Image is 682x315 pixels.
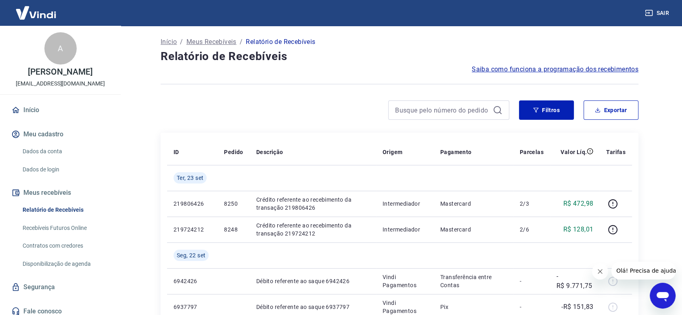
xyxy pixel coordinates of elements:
[10,101,111,119] a: Início
[240,37,243,47] p: /
[561,148,587,156] p: Valor Líq.
[643,6,672,21] button: Sair
[177,174,203,182] span: Ter, 23 set
[472,65,638,74] a: Saiba como funciona a programação dos recebimentos
[19,202,111,218] a: Relatório de Recebíveis
[440,148,472,156] p: Pagamento
[19,256,111,272] a: Disponibilização de agenda
[256,277,370,285] p: Débito referente ao saque 6942426
[584,100,638,120] button: Exportar
[383,299,427,315] p: Vindi Pagamentos
[19,161,111,178] a: Dados de login
[28,68,92,76] p: [PERSON_NAME]
[383,273,427,289] p: Vindi Pagamentos
[44,32,77,65] div: A
[440,273,507,289] p: Transferência entre Contas
[256,303,370,311] p: Débito referente ao saque 6937797
[383,225,427,234] p: Intermediador
[440,225,507,234] p: Mastercard
[383,200,427,208] p: Intermediador
[224,225,243,234] p: 8248
[520,200,544,208] p: 2/3
[186,37,236,47] a: Meus Recebíveis
[180,37,183,47] p: /
[10,278,111,296] a: Segurança
[16,79,105,88] p: [EMAIL_ADDRESS][DOMAIN_NAME]
[10,125,111,143] button: Meu cadastro
[161,48,638,65] h4: Relatório de Recebíveis
[174,148,179,156] p: ID
[520,225,544,234] p: 2/6
[440,303,507,311] p: Pix
[10,184,111,202] button: Meus recebíveis
[10,0,62,25] img: Vindi
[520,148,544,156] p: Parcelas
[563,225,594,234] p: R$ 128,01
[19,238,111,254] a: Contratos com credores
[650,283,676,309] iframe: Botão para abrir a janela de mensagens
[174,303,211,311] p: 6937797
[19,143,111,160] a: Dados da conta
[174,225,211,234] p: 219724212
[520,277,544,285] p: -
[563,199,594,209] p: R$ 472,98
[592,263,608,280] iframe: Fechar mensagem
[606,148,626,156] p: Tarifas
[19,220,111,236] a: Recebíveis Futuros Online
[5,6,68,12] span: Olá! Precisa de ajuda?
[224,200,243,208] p: 8250
[520,303,544,311] p: -
[224,148,243,156] p: Pedido
[174,277,211,285] p: 6942426
[161,37,177,47] a: Início
[440,200,507,208] p: Mastercard
[556,271,593,291] p: -R$ 9.771,75
[256,196,370,212] p: Crédito referente ao recebimento da transação 219806426
[611,262,676,280] iframe: Mensagem da empresa
[256,221,370,238] p: Crédito referente ao recebimento da transação 219724212
[561,302,593,312] p: -R$ 151,83
[174,200,211,208] p: 219806426
[519,100,574,120] button: Filtros
[177,251,205,259] span: Seg, 22 set
[256,148,283,156] p: Descrição
[246,37,315,47] p: Relatório de Recebíveis
[395,104,490,116] input: Busque pelo número do pedido
[383,148,402,156] p: Origem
